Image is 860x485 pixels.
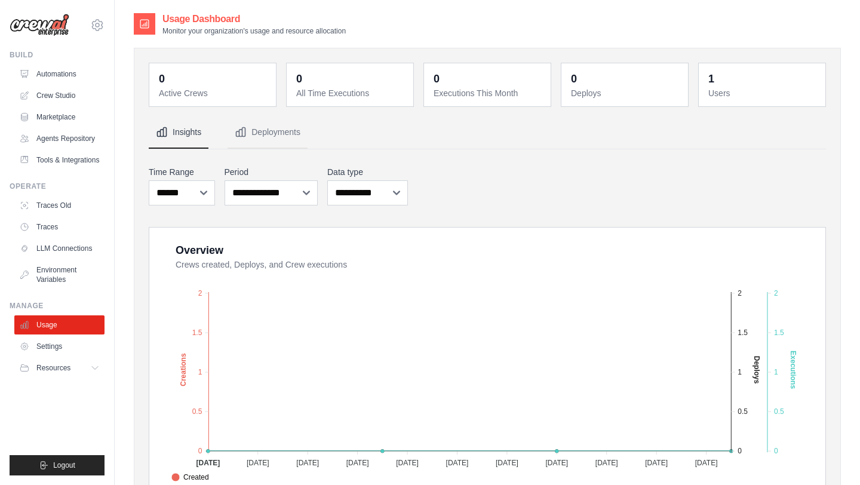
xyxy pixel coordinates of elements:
[225,166,318,178] label: Period
[36,363,70,373] span: Resources
[14,260,105,289] a: Environment Variables
[198,289,202,297] tspan: 2
[14,65,105,84] a: Automations
[571,87,681,99] dt: Deploys
[738,329,748,337] tspan: 1.5
[176,259,811,271] dt: Crews created, Deploys, and Crew executions
[434,87,543,99] dt: Executions This Month
[396,459,419,467] tspan: [DATE]
[10,182,105,191] div: Operate
[14,196,105,215] a: Traces Old
[171,472,209,483] span: Created
[10,14,69,36] img: Logo
[708,70,714,87] div: 1
[446,459,469,467] tspan: [DATE]
[738,368,742,376] tspan: 1
[198,447,202,455] tspan: 0
[752,356,761,384] text: Deploys
[196,459,220,467] tspan: [DATE]
[738,447,742,455] tspan: 0
[695,459,718,467] tspan: [DATE]
[595,459,618,467] tspan: [DATE]
[159,87,269,99] dt: Active Crews
[14,358,105,377] button: Resources
[789,351,797,389] text: Executions
[571,70,577,87] div: 0
[738,289,742,297] tspan: 2
[774,329,784,337] tspan: 1.5
[149,116,208,149] button: Insights
[149,116,826,149] nav: Tabs
[14,151,105,170] a: Tools & Integrations
[198,368,202,376] tspan: 1
[774,368,778,376] tspan: 1
[296,87,406,99] dt: All Time Executions
[192,329,202,337] tspan: 1.5
[14,337,105,356] a: Settings
[545,459,568,467] tspan: [DATE]
[14,239,105,258] a: LLM Connections
[247,459,269,467] tspan: [DATE]
[159,70,165,87] div: 0
[14,217,105,237] a: Traces
[708,87,818,99] dt: Users
[774,447,778,455] tspan: 0
[327,166,408,178] label: Data type
[228,116,308,149] button: Deployments
[10,50,105,60] div: Build
[192,407,202,416] tspan: 0.5
[10,455,105,475] button: Logout
[162,26,346,36] p: Monitor your organization's usage and resource allocation
[14,315,105,334] a: Usage
[53,461,75,470] span: Logout
[346,459,369,467] tspan: [DATE]
[645,459,668,467] tspan: [DATE]
[296,459,319,467] tspan: [DATE]
[434,70,440,87] div: 0
[774,289,778,297] tspan: 2
[179,353,188,386] text: Creations
[496,459,518,467] tspan: [DATE]
[296,70,302,87] div: 0
[149,166,215,178] label: Time Range
[14,86,105,105] a: Crew Studio
[738,407,748,416] tspan: 0.5
[10,301,105,311] div: Manage
[162,12,346,26] h2: Usage Dashboard
[14,129,105,148] a: Agents Repository
[176,242,223,259] div: Overview
[774,407,784,416] tspan: 0.5
[14,108,105,127] a: Marketplace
